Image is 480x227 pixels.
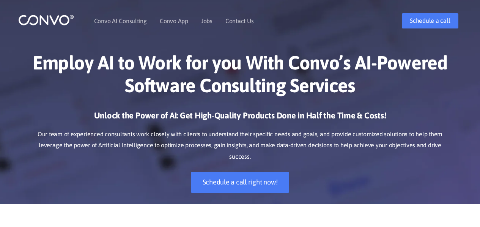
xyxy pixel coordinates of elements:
[160,18,188,24] a: Convo App
[30,129,451,163] p: Our team of experienced consultants work closely with clients to understand their specific needs ...
[201,18,212,24] a: Jobs
[225,18,254,24] a: Contact Us
[94,18,147,24] a: Convo AI Consulting
[18,14,74,26] img: logo_1.png
[30,110,451,127] h3: Unlock the Power of AI: Get High-Quality Products Done in Half the Time & Costs!
[191,172,290,193] a: Schedule a call right now!
[402,13,458,28] a: Schedule a call
[30,51,451,102] h1: Employ AI to Work for you With Convo’s AI-Powered Software Consulting Services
